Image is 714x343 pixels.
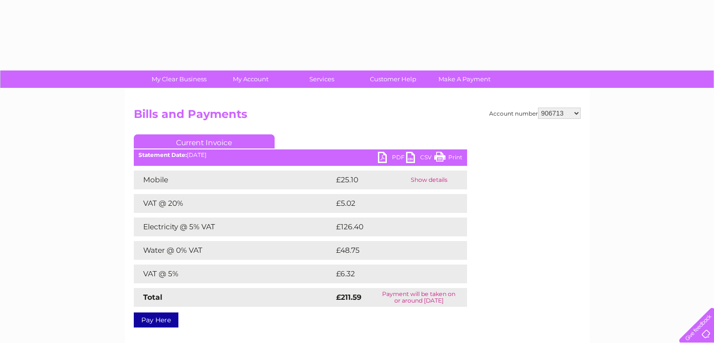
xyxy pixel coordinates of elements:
div: [DATE] [134,152,467,158]
td: £126.40 [334,218,450,236]
a: Make A Payment [426,70,503,88]
a: My Clear Business [140,70,218,88]
h2: Bills and Payments [134,108,581,125]
strong: £211.59 [336,293,361,302]
a: Services [283,70,361,88]
a: Customer Help [354,70,432,88]
b: Statement Date: [138,151,187,158]
td: Mobile [134,171,334,189]
a: Print [434,152,462,165]
td: Electricity @ 5% VAT [134,218,334,236]
a: My Account [212,70,289,88]
td: £25.10 [334,171,408,189]
a: Current Invoice [134,134,275,148]
td: Show details [408,171,467,189]
td: £6.32 [334,265,445,283]
a: PDF [378,152,406,165]
td: £48.75 [334,241,448,260]
td: £5.02 [334,194,445,213]
td: Payment will be taken on or around [DATE] [371,288,467,307]
strong: Total [143,293,162,302]
a: CSV [406,152,434,165]
div: Account number [489,108,581,119]
td: VAT @ 20% [134,194,334,213]
td: VAT @ 5% [134,265,334,283]
td: Water @ 0% VAT [134,241,334,260]
a: Pay Here [134,312,178,327]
